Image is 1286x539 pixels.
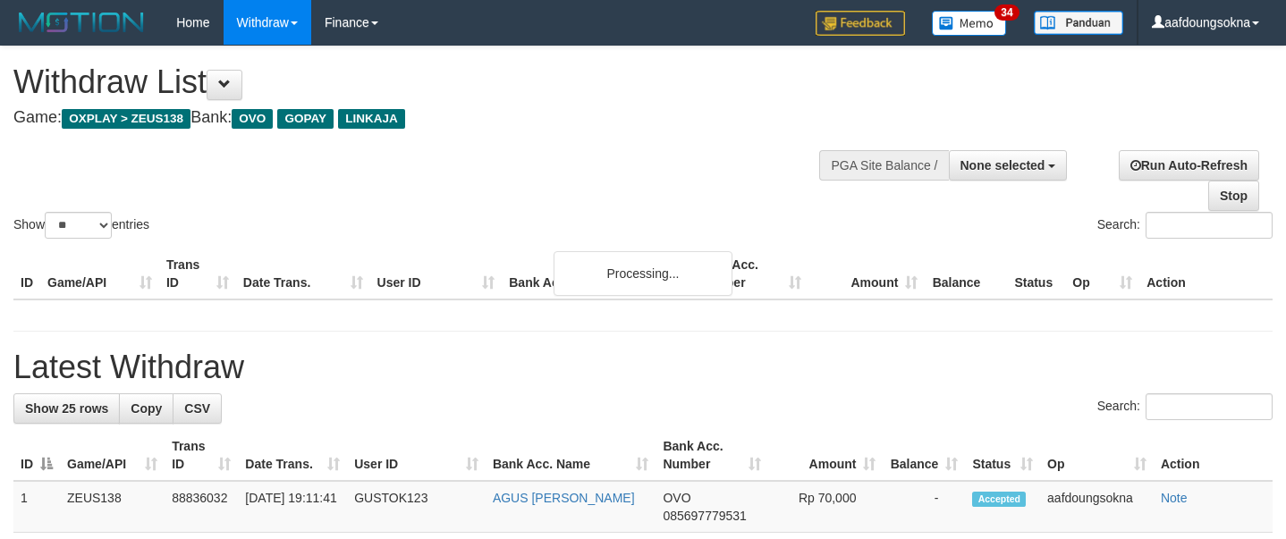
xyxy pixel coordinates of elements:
span: Copy [131,401,162,416]
button: None selected [949,150,1068,181]
a: Copy [119,393,173,424]
a: CSV [173,393,222,424]
th: Action [1154,430,1273,481]
span: 34 [994,4,1019,21]
span: Show 25 rows [25,401,108,416]
th: Status [1007,248,1065,299]
th: Date Trans. [236,248,370,299]
span: OXPLAY > ZEUS138 [62,109,190,129]
th: Action [1139,248,1273,299]
h1: Latest Withdraw [13,350,1273,385]
a: Stop [1208,181,1259,211]
td: [DATE] 19:11:41 [238,481,347,533]
label: Search: [1097,393,1273,420]
img: MOTION_logo.png [13,9,149,36]
th: Bank Acc. Number: activate to sort column ascending [656,430,767,481]
th: Game/API: activate to sort column ascending [60,430,165,481]
h4: Game: Bank: [13,109,840,127]
th: User ID: activate to sort column ascending [347,430,486,481]
th: Op [1065,248,1139,299]
img: panduan.png [1034,11,1123,35]
input: Search: [1146,212,1273,239]
span: OVO [663,491,690,505]
span: Accepted [972,492,1026,507]
th: Balance: activate to sort column ascending [883,430,965,481]
img: Button%20Memo.svg [932,11,1007,36]
td: - [883,481,965,533]
th: Op: activate to sort column ascending [1040,430,1154,481]
th: ID [13,248,40,299]
th: User ID [370,248,503,299]
th: Amount [808,248,926,299]
th: Balance [925,248,1007,299]
td: ZEUS138 [60,481,165,533]
label: Show entries [13,212,149,239]
span: Copy 085697779531 to clipboard [663,509,746,523]
a: AGUS [PERSON_NAME] [493,491,635,505]
th: Status: activate to sort column ascending [965,430,1040,481]
th: Trans ID [159,248,236,299]
label: Search: [1097,212,1273,239]
td: aafdoungsokna [1040,481,1154,533]
a: Note [1161,491,1188,505]
select: Showentries [45,212,112,239]
h1: Withdraw List [13,64,840,100]
span: OVO [232,109,273,129]
th: Bank Acc. Name [502,248,690,299]
span: GOPAY [277,109,334,129]
td: Rp 70,000 [768,481,884,533]
th: Trans ID: activate to sort column ascending [165,430,238,481]
th: Bank Acc. Number [691,248,808,299]
span: None selected [960,158,1045,173]
th: ID: activate to sort column descending [13,430,60,481]
input: Search: [1146,393,1273,420]
img: Feedback.jpg [816,11,905,36]
td: GUSTOK123 [347,481,486,533]
th: Amount: activate to sort column ascending [768,430,884,481]
a: Run Auto-Refresh [1119,150,1259,181]
td: 88836032 [165,481,238,533]
th: Game/API [40,248,159,299]
td: 1 [13,481,60,533]
div: Processing... [554,251,732,296]
th: Bank Acc. Name: activate to sort column ascending [486,430,656,481]
span: LINKAJA [338,109,405,129]
span: CSV [184,401,210,416]
div: PGA Site Balance / [819,150,948,181]
a: Show 25 rows [13,393,120,424]
th: Date Trans.: activate to sort column ascending [238,430,347,481]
